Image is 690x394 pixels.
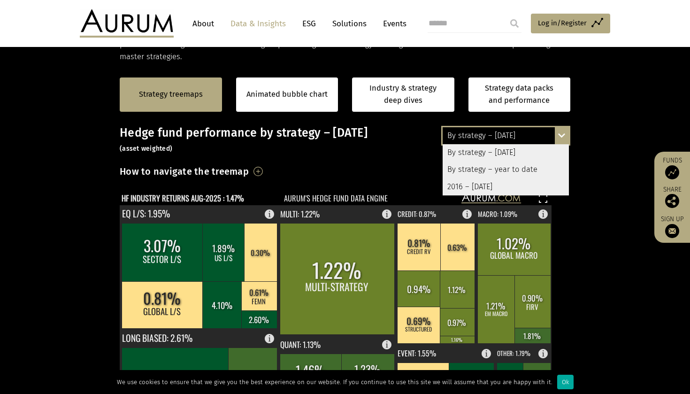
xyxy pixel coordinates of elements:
[665,194,679,208] img: Share this post
[665,224,679,238] img: Sign up to our newsletter
[80,9,174,38] img: Aurum
[328,15,371,32] a: Solutions
[557,375,574,389] div: Ok
[443,178,569,195] div: 2016 – [DATE]
[298,15,321,32] a: ESG
[378,15,406,32] a: Events
[659,215,685,238] a: Sign up
[226,15,291,32] a: Data & Insights
[188,15,219,32] a: About
[665,165,679,179] img: Access Funds
[120,163,249,179] h3: How to navigate the treemap
[468,77,571,112] a: Strategy data packs and performance
[352,77,454,112] a: Industry & strategy deep dives
[443,144,569,161] div: By strategy – [DATE]
[443,127,569,144] div: By strategy – [DATE]
[659,186,685,208] div: Share
[139,88,203,100] a: Strategy treemaps
[120,145,172,153] small: (asset weighted)
[246,88,328,100] a: Animated bubble chart
[538,17,587,29] span: Log in/Register
[443,161,569,178] div: By strategy – year to date
[120,126,570,154] h3: Hedge fund performance by strategy – [DATE]
[505,14,524,33] input: Submit
[531,14,610,33] a: Log in/Register
[659,156,685,179] a: Funds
